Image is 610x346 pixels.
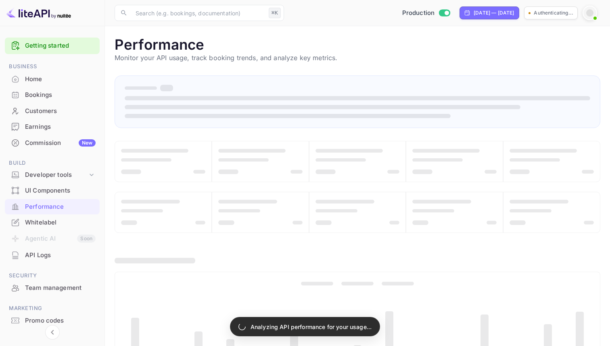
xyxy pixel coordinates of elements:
[25,218,96,227] div: Whitelabel
[45,325,60,340] button: Collapse navigation
[5,215,100,231] div: Whitelabel
[5,168,100,182] div: Developer tools
[534,9,573,17] p: Authenticating...
[5,71,100,87] div: Home
[25,186,96,195] div: UI Components
[402,8,435,18] span: Production
[5,62,100,71] span: Business
[5,38,100,54] div: Getting started
[5,159,100,168] span: Build
[5,103,100,119] div: Customers
[5,119,100,134] a: Earnings
[5,199,100,215] div: Performance
[5,71,100,86] a: Home
[25,251,96,260] div: API Logs
[474,9,514,17] div: [DATE] — [DATE]
[460,6,519,19] div: Click to change the date range period
[25,202,96,212] div: Performance
[251,323,372,331] p: Analyzing API performance for your usage...
[5,313,100,329] div: Promo codes
[5,313,100,328] a: Promo codes
[269,8,281,18] div: ⌘K
[399,8,453,18] div: Switch to Sandbox mode
[25,170,88,180] div: Developer tools
[25,316,96,325] div: Promo codes
[25,283,96,293] div: Team management
[5,304,100,313] span: Marketing
[25,41,96,50] a: Getting started
[115,53,600,63] p: Monitor your API usage, track booking trends, and analyze key metrics.
[5,271,100,280] span: Security
[5,183,100,198] a: UI Components
[131,5,265,21] input: Search (e.g. bookings, documentation)
[6,6,71,19] img: LiteAPI logo
[25,122,96,132] div: Earnings
[5,247,100,263] div: API Logs
[5,119,100,135] div: Earnings
[5,135,100,151] div: CommissionNew
[5,103,100,118] a: Customers
[25,75,96,84] div: Home
[5,215,100,230] a: Whitelabel
[5,199,100,214] a: Performance
[25,90,96,100] div: Bookings
[5,247,100,262] a: API Logs
[115,36,600,53] h1: Performance
[79,139,96,147] div: New
[5,280,100,295] a: Team management
[5,87,100,102] a: Bookings
[5,280,100,296] div: Team management
[25,107,96,116] div: Customers
[5,87,100,103] div: Bookings
[25,138,96,148] div: Commission
[5,135,100,150] a: CommissionNew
